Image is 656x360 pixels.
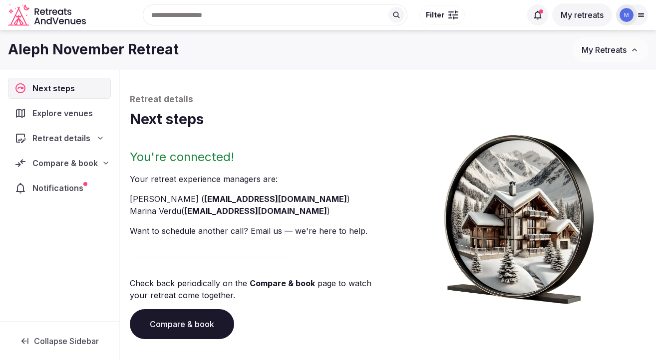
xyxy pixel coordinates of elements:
a: Compare & book [250,278,315,288]
span: Notifications [32,182,87,194]
button: My retreats [552,3,612,26]
span: Retreat details [32,132,90,144]
img: maddie [620,8,634,22]
span: Collapse Sidebar [34,336,99,346]
h1: Aleph November Retreat [8,40,179,59]
a: [EMAIL_ADDRESS][DOMAIN_NAME] [204,194,347,204]
a: Next steps [8,78,111,99]
li: [PERSON_NAME] ( ) [130,193,384,205]
button: Collapse Sidebar [8,330,111,352]
a: Visit the homepage [8,4,88,26]
span: Filter [426,10,444,20]
p: Your retreat experience manager s are : [130,173,384,185]
p: Want to schedule another call? Email us — we're here to help. [130,225,384,237]
button: My Retreats [572,37,648,62]
h1: Next steps [130,110,646,129]
span: My Retreats [582,45,627,55]
img: Winter chalet retreat in picture frame [432,129,606,304]
a: Compare & book [130,309,234,339]
p: Check back periodically on the page to watch your retreat come together. [130,277,384,301]
span: Explore venues [32,107,97,119]
button: Filter [419,5,465,24]
h2: You're connected! [130,149,384,165]
svg: Retreats and Venues company logo [8,4,88,26]
li: Marina Verdu ( ) [130,205,384,217]
a: [EMAIL_ADDRESS][DOMAIN_NAME] [184,206,327,216]
a: Explore venues [8,103,111,124]
a: My retreats [552,10,612,20]
span: Next steps [32,82,79,94]
p: Retreat details [130,94,646,106]
a: Notifications [8,178,111,198]
span: Compare & book [32,157,98,169]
